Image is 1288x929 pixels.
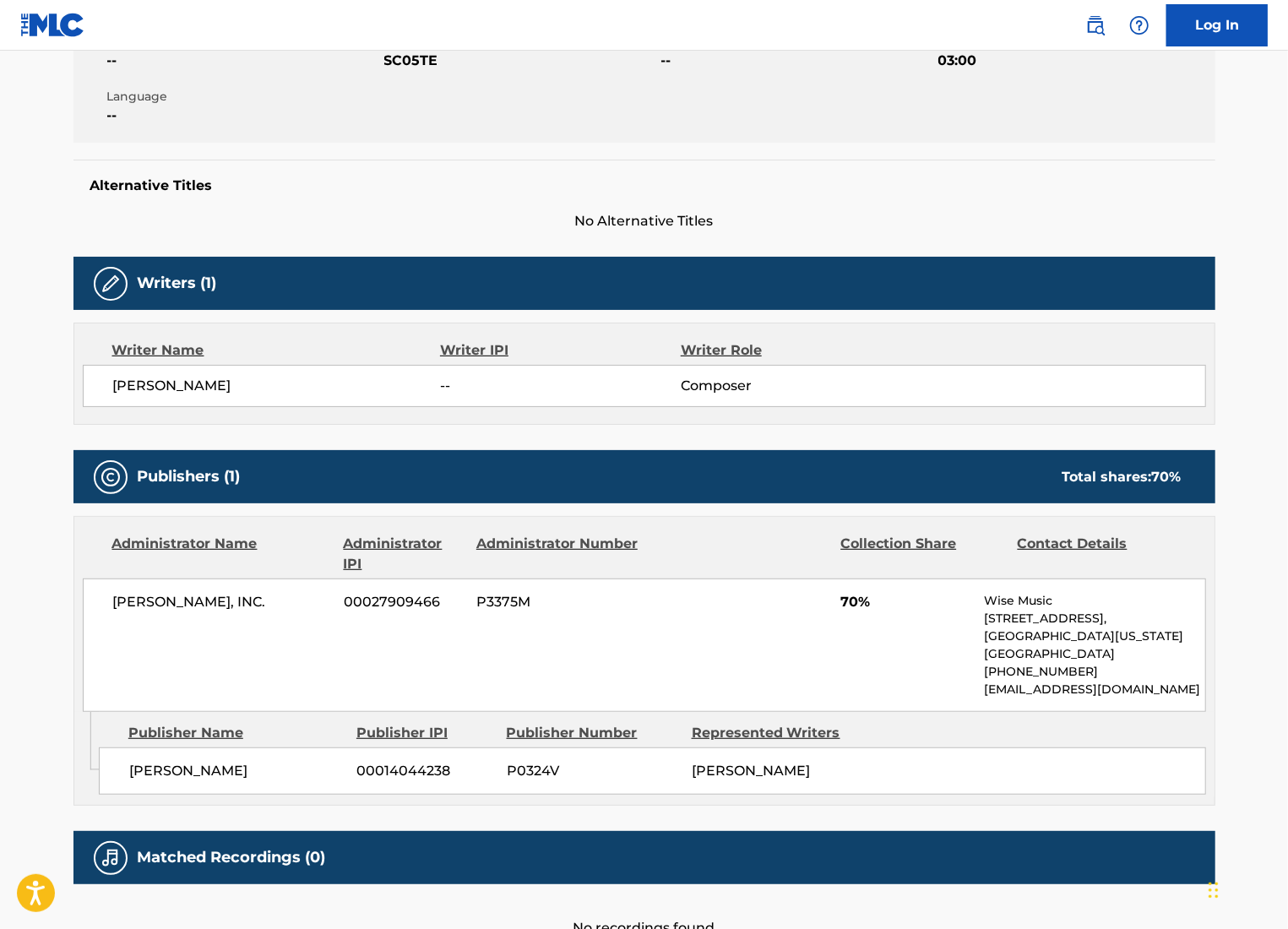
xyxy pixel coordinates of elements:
[384,51,657,71] span: SC05TE
[1129,15,1149,35] img: help
[357,761,494,781] span: 00014044238
[692,723,864,743] div: Represented Writers
[101,467,121,487] img: Publishers
[1018,534,1182,574] div: Contact Details
[113,592,332,612] span: [PERSON_NAME], INC.
[1122,8,1156,42] div: Help
[681,376,899,396] span: Composer
[840,534,1004,574] div: Collection Share
[90,177,1198,194] h5: Alternative Titles
[107,51,380,71] span: --
[73,211,1215,231] span: No Alternative Titles
[356,723,494,743] div: Publisher IPI
[984,627,1204,645] p: [GEOGRAPHIC_DATA][US_STATE]
[1209,865,1219,915] div: Drag
[984,610,1204,627] p: [STREET_ADDRESS],
[101,274,121,294] img: Writers
[101,848,121,868] img: Matched Recordings
[507,723,679,743] div: Publisher Number
[112,534,331,574] div: Administrator Name
[1079,8,1112,42] a: Public Search
[938,51,1211,71] span: 03:00
[476,592,640,612] span: P3375M
[692,763,810,779] span: [PERSON_NAME]
[984,645,1204,663] p: [GEOGRAPHIC_DATA]
[661,51,934,71] span: --
[1204,848,1288,929] iframe: Chat Widget
[840,592,971,612] span: 70%
[440,376,680,396] span: --
[681,340,899,361] div: Writer Role
[128,723,344,743] div: Publisher Name
[107,88,380,106] span: Language
[440,340,681,361] div: Writer IPI
[984,663,1204,681] p: [PHONE_NUMBER]
[129,761,345,781] span: [PERSON_NAME]
[112,340,441,361] div: Writer Name
[476,534,640,574] div: Administrator Number
[1166,4,1268,46] a: Log In
[1062,467,1182,487] div: Total shares:
[984,681,1204,698] p: [EMAIL_ADDRESS][DOMAIN_NAME]
[984,592,1204,610] p: Wise Music
[344,534,464,574] div: Administrator IPI
[1152,469,1182,485] span: 70 %
[20,13,85,37] img: MLC Logo
[1085,15,1106,35] img: search
[507,761,679,781] span: P0324V
[113,376,441,396] span: [PERSON_NAME]
[107,106,380,126] span: --
[344,592,464,612] span: 00027909466
[138,848,326,867] h5: Matched Recordings (0)
[138,274,217,293] h5: Writers (1)
[138,467,241,486] h5: Publishers (1)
